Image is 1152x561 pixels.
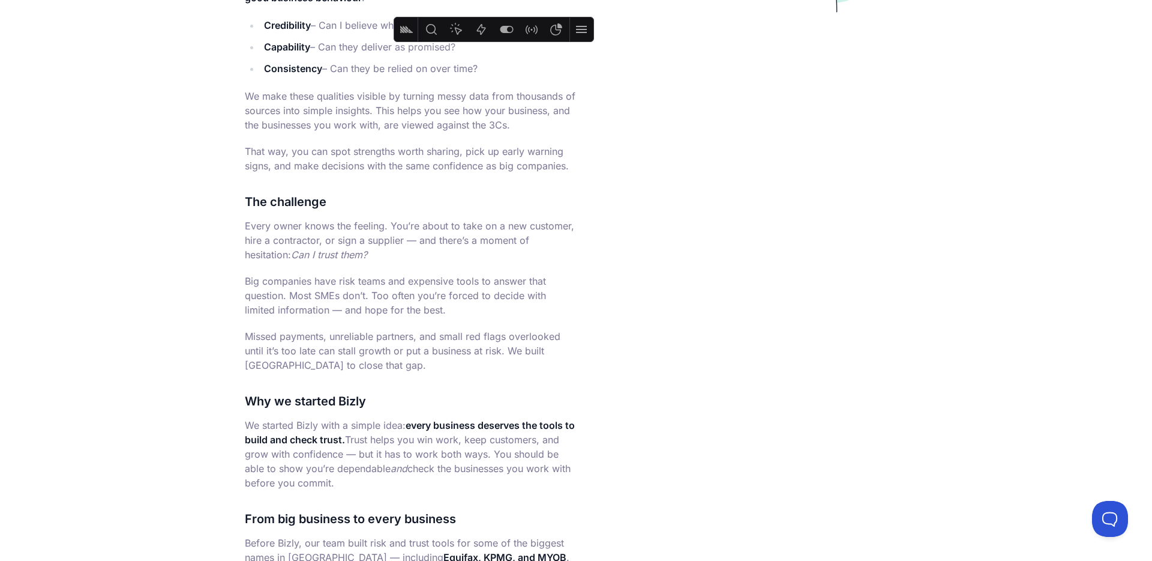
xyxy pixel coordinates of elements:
[260,38,576,55] li: – Can they deliver as promised?
[245,89,576,132] p: We make these qualities visible by turning messy data from thousands of sources into simple insig...
[245,329,576,372] p: Missed payments, unreliable partners, and small red flags overlooked until it’s too late can stal...
[245,219,576,262] p: Every owner knows the feeling. You’re about to take on a new customer, hire a contractor, or sign...
[291,249,367,261] em: Can I trust them?
[1092,501,1128,537] iframe: Toggle Customer Support
[260,17,576,34] li: – Can I believe what they say?
[245,274,576,317] p: Big companies have risk teams and expensive tools to answer that question. Most SMEs don’t. Too o...
[245,392,576,411] h3: Why we started Bizly
[245,192,576,211] h3: The challenge
[264,41,310,53] strong: Capability
[245,419,575,446] strong: every business deserves the tools to build and check trust.
[245,418,576,490] p: We started Bizly with a simple idea: Trust helps you win work, keep customers, and grow with conf...
[391,462,407,475] em: and
[245,509,576,529] h3: From big business to every business
[264,19,311,31] strong: Credibility
[245,144,576,173] p: That way, you can spot strengths worth sharing, pick up early warning signs, and make decisions w...
[260,60,576,77] li: – Can they be relied on over time?
[264,62,322,74] strong: Consistency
